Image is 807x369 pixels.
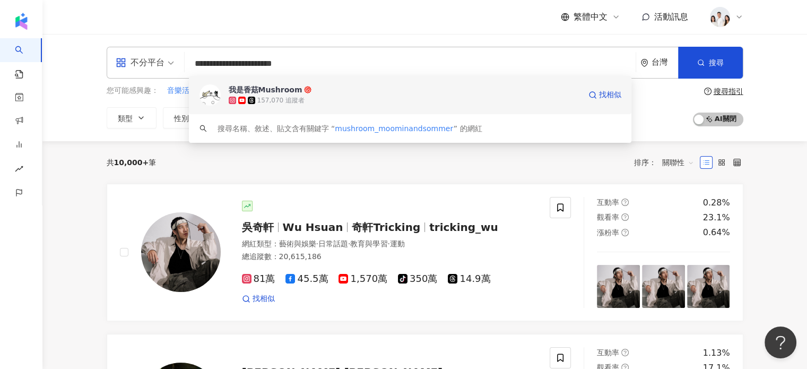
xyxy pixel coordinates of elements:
span: 吳奇軒 [242,221,274,234]
span: 繁體中文 [574,11,608,23]
span: 搜尋 [709,58,724,67]
span: 漲粉率 [597,228,619,237]
img: KOL Avatar [141,212,221,292]
span: · [316,239,318,248]
img: post-image [597,265,640,308]
span: 音樂活動 [167,85,197,96]
span: 81萬 [242,273,275,285]
button: 搜尋 [678,47,743,79]
span: mushroom_moominandsommer [335,124,454,133]
span: question-circle [621,213,629,221]
div: 總追蹤數 ： 20,615,186 [242,252,537,262]
span: question-circle [621,229,629,236]
span: appstore [116,57,126,68]
span: 您可能感興趣： [107,85,159,96]
span: environment [640,59,648,67]
span: 藝術與娛樂 [279,239,316,248]
span: 350萬 [398,273,437,285]
a: 找相似 [242,294,275,304]
span: 關聯性 [662,154,694,171]
button: 性別 [163,107,213,128]
div: 0.28% [703,197,730,209]
span: 日常話題 [318,239,348,248]
a: KOL Avatar吳奇軒Wu Hsuan奇軒Trickingtricking_wu網紅類型：藝術與娛樂·日常話題·教育與學習·運動總追蹤數：20,615,18681萬45.5萬1,570萬35... [107,184,743,321]
a: search [15,38,36,80]
div: 不分平台 [116,54,164,71]
img: post-image [687,265,730,308]
span: 教育與學習 [350,239,387,248]
div: 0.64% [703,227,730,238]
img: KOL Avatar [199,84,221,106]
img: post-image [642,265,685,308]
span: tricking_wu [429,221,498,234]
span: 活動訊息 [654,12,688,22]
div: 我是香菇Mushroom [229,84,302,95]
span: search [199,125,207,132]
div: 1.13% [703,347,730,359]
img: logo icon [13,13,30,30]
div: 搜尋名稱、敘述、貼文含有關鍵字 “ ” 的網紅 [218,123,482,134]
span: 運動 [390,239,405,248]
div: 排序： [634,154,700,171]
span: Wu Hsuan [283,221,343,234]
div: 23.1% [703,212,730,224]
span: question-circle [704,88,711,95]
span: 找相似 [253,294,275,304]
span: 互動率 [597,348,619,357]
span: 類型 [118,114,133,123]
span: 互動率 [597,198,619,207]
div: 搜尋指引 [714,87,743,96]
div: 157,070 追蹤者 [257,96,305,105]
span: question-circle [621,199,629,206]
span: rise [15,158,23,182]
span: 性別 [174,114,189,123]
img: 20231221_NR_1399_Small.jpg [710,7,730,27]
span: 觀看率 [597,213,619,221]
iframe: Help Scout Beacon - Open [765,327,796,358]
button: 類型 [107,107,157,128]
div: 台灣 [652,58,678,67]
button: 音樂活動 [167,85,197,97]
span: 45.5萬 [285,273,328,285]
span: 找相似 [599,90,621,100]
span: · [348,239,350,248]
span: 14.9萬 [448,273,490,285]
span: 1,570萬 [339,273,387,285]
div: 共 筆 [107,158,157,167]
span: question-circle [621,349,629,356]
span: 奇軒Tricking [352,221,420,234]
span: · [387,239,389,248]
div: 網紅類型 ： [242,239,537,250]
span: 10,000+ [114,158,149,167]
a: 找相似 [588,84,621,106]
